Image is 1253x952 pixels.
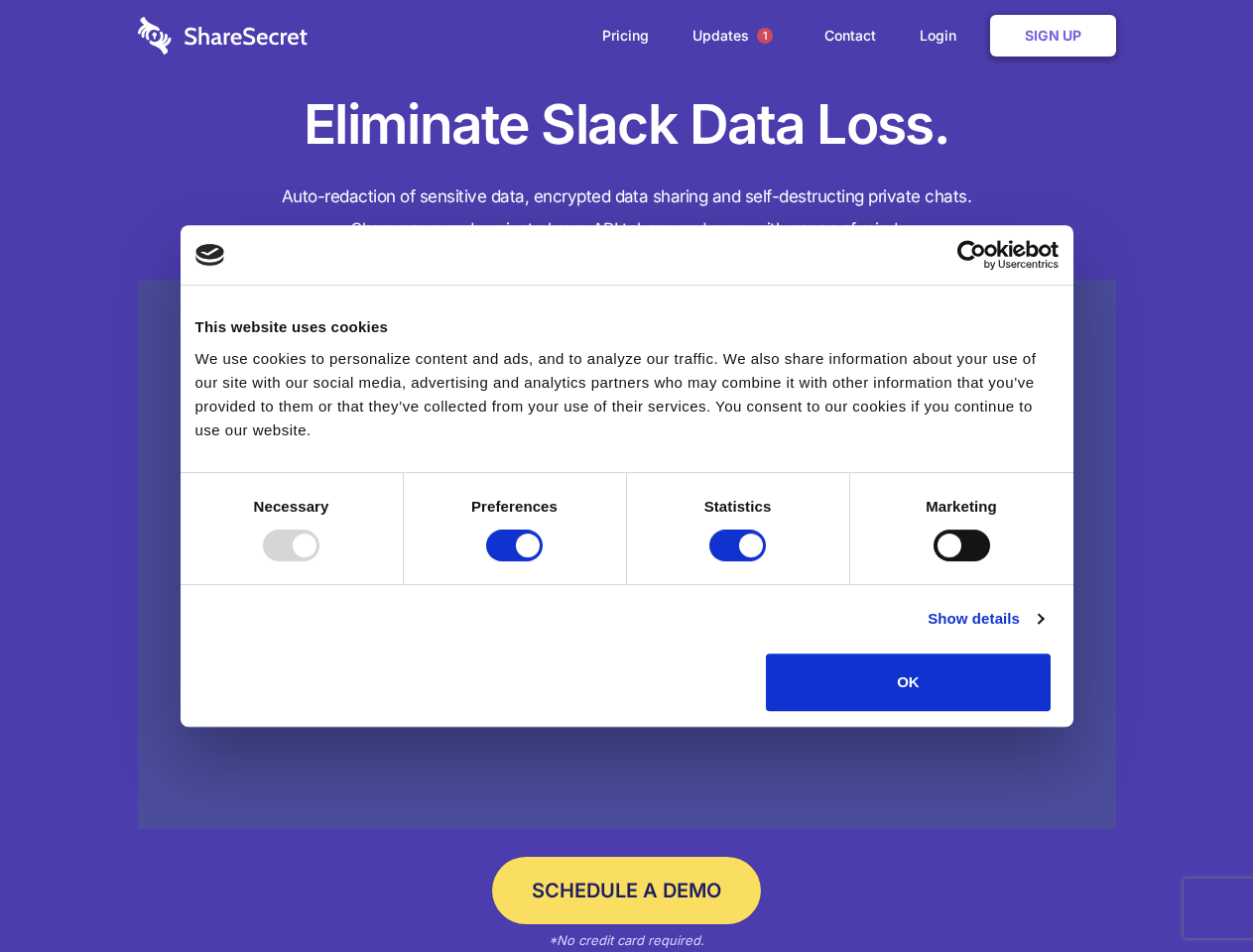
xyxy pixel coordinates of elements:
div: This website uses cookies [195,315,1059,339]
a: Show details [928,607,1043,631]
h4: Auto-redaction of sensitive data, encrypted data sharing and self-destructing private chats. Shar... [138,180,1116,246]
img: logo-wordmark-white-trans-d4663122ce5f474addd5e946df7df03e33cb6a1c49d2221995e7729f52c070b2.svg [138,17,308,55]
a: Usercentrics Cookiebot - opens in a new window [885,240,1059,270]
a: Login [900,5,986,66]
a: Wistia video thumbnail [138,280,1116,830]
strong: Preferences [471,498,558,515]
strong: Necessary [254,498,329,515]
a: Pricing [582,5,669,66]
a: Contact [805,5,896,66]
a: Sign Up [990,15,1116,57]
button: OK [766,654,1051,711]
span: 1 [757,28,773,44]
div: We use cookies to personalize content and ads, and to analyze our traffic. We also share informat... [195,347,1059,442]
em: *No credit card required. [549,932,704,948]
strong: Marketing [926,498,997,515]
img: logo [195,244,225,266]
a: Schedule a Demo [492,857,761,924]
h1: Eliminate Slack Data Loss. [138,89,1116,161]
strong: Statistics [704,498,772,515]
